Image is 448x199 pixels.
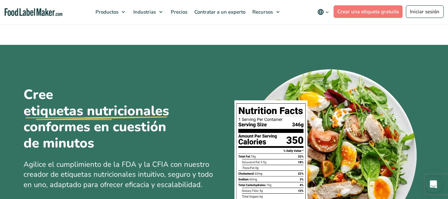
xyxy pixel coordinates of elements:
[192,9,246,15] span: Contratar a un experto
[94,9,119,15] span: Productos
[169,9,188,15] span: Precios
[24,103,169,119] u: etiquetas nutricionales
[24,159,213,190] span: Agilice el cumplimiento de la FDA y la CFIA con nuestro creador de etiquetas nutricionales intuit...
[425,176,441,192] div: Open Intercom Messenger
[334,5,403,18] a: Crear una etiqueta gratuita
[250,9,274,15] span: Recursos
[406,5,444,18] a: Iniciar sesión
[24,87,183,151] h1: Cree conformes en cuestión de minutos
[131,9,157,15] span: Industrias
